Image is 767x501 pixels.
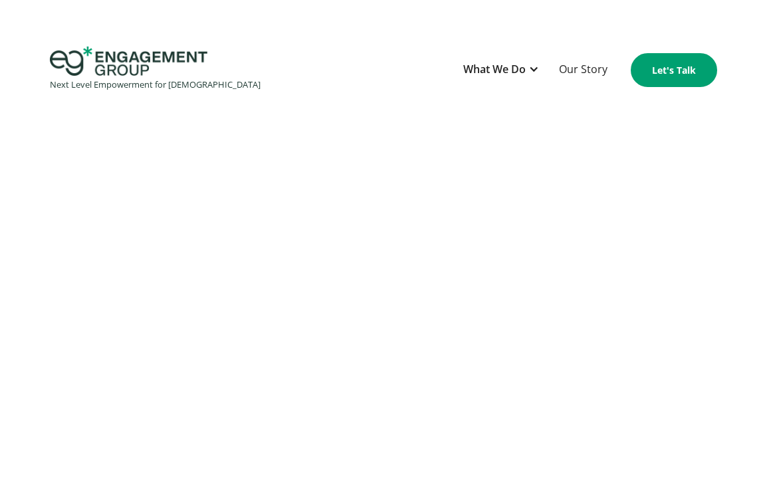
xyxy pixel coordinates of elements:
a: Let's Talk [631,53,717,87]
div: What We Do [463,60,526,78]
img: Engagement Group Logo Icon [50,47,207,76]
div: Next Level Empowerment for [DEMOGRAPHIC_DATA] [50,76,261,94]
a: home [50,47,261,94]
a: Our Story [552,54,614,86]
div: What We Do [457,54,546,86]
